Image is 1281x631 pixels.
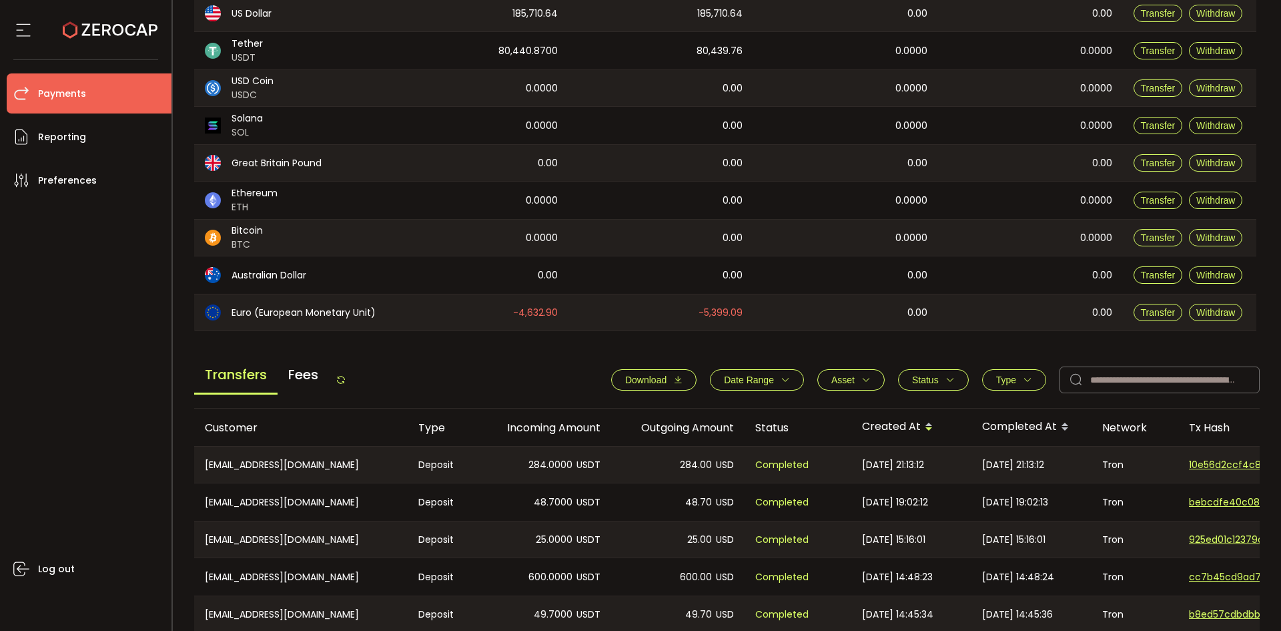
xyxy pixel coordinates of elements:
span: [DATE] 21:13:12 [862,457,924,473]
span: Transfer [1141,232,1176,243]
span: -5,399.09 [699,305,743,321]
span: Preferences [38,171,97,190]
span: Withdraw [1196,83,1235,93]
span: Transfer [1141,83,1176,93]
span: Completed [755,457,809,473]
span: [DATE] 14:45:36 [982,607,1053,622]
span: 0.00 [723,230,743,246]
span: USDT [576,607,600,622]
span: Type [996,375,1016,385]
span: [DATE] 14:45:34 [862,607,933,622]
span: 600.0000 [528,570,572,585]
div: Tron [1092,521,1178,558]
span: Withdraw [1196,8,1235,19]
div: Tron [1092,447,1178,483]
div: Tron [1092,558,1178,596]
span: ETH [232,200,278,214]
button: Transfer [1134,266,1183,284]
span: Tether [232,37,263,51]
span: Great Britain Pound [232,156,322,170]
span: Reporting [38,128,86,147]
span: Bitcoin [232,224,263,238]
span: 0.0000 [895,118,927,134]
img: aud_portfolio.svg [205,267,221,283]
span: 0.00 [723,268,743,283]
button: Withdraw [1189,42,1242,59]
button: Transfer [1134,304,1183,321]
span: 25.0000 [536,532,572,548]
span: USD [716,457,734,473]
button: Status [898,369,969,391]
img: sol_portfolio.png [205,118,221,134]
button: Withdraw [1189,117,1242,134]
span: 0.00 [723,193,743,208]
span: 0.00 [907,305,927,321]
span: Completed [755,495,809,510]
button: Withdraw [1189,192,1242,209]
button: Withdraw [1189,79,1242,97]
div: Tron [1092,483,1178,521]
span: Transfer [1141,45,1176,56]
span: 600.00 [680,570,712,585]
div: Deposit [408,558,478,596]
button: Transfer [1134,42,1183,59]
iframe: Chat Widget [1214,567,1281,631]
span: Transfer [1141,195,1176,206]
button: Withdraw [1189,304,1242,321]
span: Asset [831,375,855,385]
div: [EMAIL_ADDRESS][DOMAIN_NAME] [194,521,408,558]
span: 0.00 [723,118,743,134]
span: 0.0000 [895,43,927,59]
img: eth_portfolio.svg [205,192,221,208]
span: [DATE] 21:13:12 [982,457,1044,473]
span: Completed [755,532,809,548]
span: Date Range [724,375,774,385]
span: Ethereum [232,186,278,200]
span: 0.0000 [526,118,558,134]
span: 0.00 [723,156,743,171]
span: [DATE] 15:16:01 [982,532,1045,548]
span: [DATE] 14:48:23 [862,570,933,585]
span: 0.0000 [1080,230,1112,246]
span: 48.7000 [534,495,572,510]
span: Transfer [1141,270,1176,280]
span: Completed [755,570,809,585]
span: Withdraw [1196,158,1235,168]
span: -4,632.90 [513,305,558,321]
span: 80,440.8700 [498,43,558,59]
span: 0.00 [1092,305,1112,321]
span: [DATE] 19:02:13 [982,495,1048,510]
span: 0.0000 [895,193,927,208]
span: 0.0000 [526,230,558,246]
span: Euro (European Monetary Unit) [232,306,376,320]
button: Transfer [1134,117,1183,134]
img: gbp_portfolio.svg [205,155,221,171]
div: Deposit [408,521,478,558]
span: Withdraw [1196,270,1235,280]
button: Download [611,369,697,391]
button: Withdraw [1189,154,1242,172]
span: USDT [576,570,600,585]
span: SOL [232,126,263,140]
span: USD [716,607,734,622]
div: [EMAIL_ADDRESS][DOMAIN_NAME] [194,483,408,521]
div: Deposit [408,447,478,483]
span: 0.0000 [895,230,927,246]
span: 25.00 [687,532,712,548]
span: [DATE] 19:02:12 [862,495,928,510]
span: 0.0000 [526,193,558,208]
span: 0.00 [1092,156,1112,171]
div: Customer [194,420,408,435]
span: Status [912,375,939,385]
span: 0.00 [538,268,558,283]
div: [EMAIL_ADDRESS][DOMAIN_NAME] [194,558,408,596]
span: US Dollar [232,7,272,21]
span: 0.0000 [1080,193,1112,208]
span: BTC [232,238,263,252]
span: Completed [755,607,809,622]
span: Transfer [1141,120,1176,131]
span: USDC [232,88,274,102]
span: 80,439.76 [697,43,743,59]
button: Asset [817,369,885,391]
span: 185,710.64 [512,6,558,21]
